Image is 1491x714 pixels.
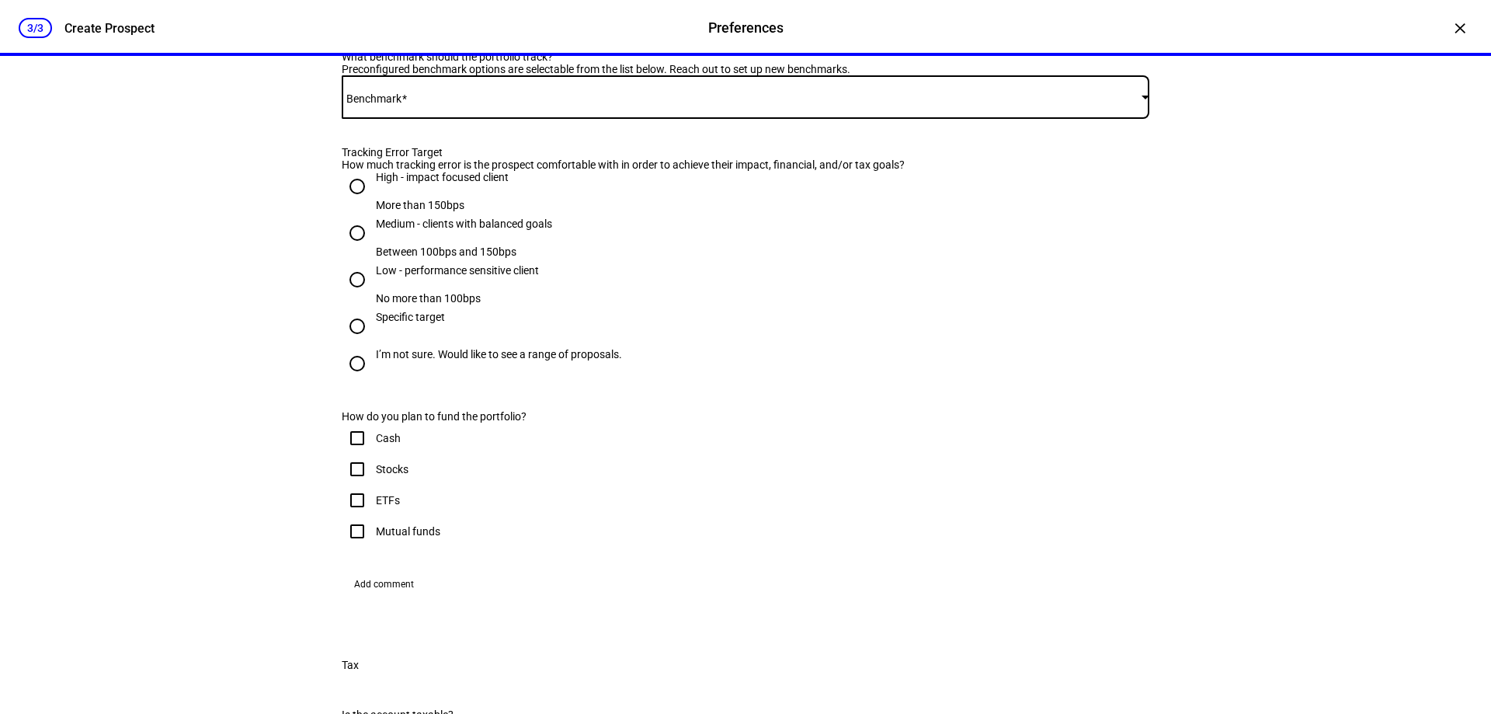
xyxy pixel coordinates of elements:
[376,432,401,444] div: Cash
[342,572,426,597] button: Add comment
[64,21,155,36] div: Create Prospect
[376,218,552,230] div: Medium - clients with balanced goals
[19,18,52,38] div: 3/3
[376,292,539,305] div: No more than 100bps
[342,410,907,423] div: How do you plan to fund the portfolio?
[376,199,509,211] div: More than 150bps
[1448,16,1472,40] div: ×
[342,146,907,158] div: Tracking Error Target
[376,463,408,475] div: Stocks
[346,92,401,105] mat-label: Benchmark
[342,51,907,63] div: What benchmark should the portfolio track?
[354,572,414,597] span: Add comment
[376,348,622,360] div: I’m not sure. Would like to see a range of proposals.
[376,171,509,183] div: High - impact focused client
[342,63,907,75] div: Preconfigured benchmark options are selectable from the list below. Reach out to set up new bench...
[376,311,445,323] div: Specific target
[708,18,784,38] div: Preferences
[376,494,400,507] div: ETFs
[376,264,539,277] div: Low - performance sensitive client
[342,158,907,171] div: How much tracking error is the prospect comfortable with in order to achieve their impact, financ...
[376,246,552,258] div: Between 100bps and 150bps
[376,525,440,538] div: Mutual funds
[342,659,359,671] div: Tax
